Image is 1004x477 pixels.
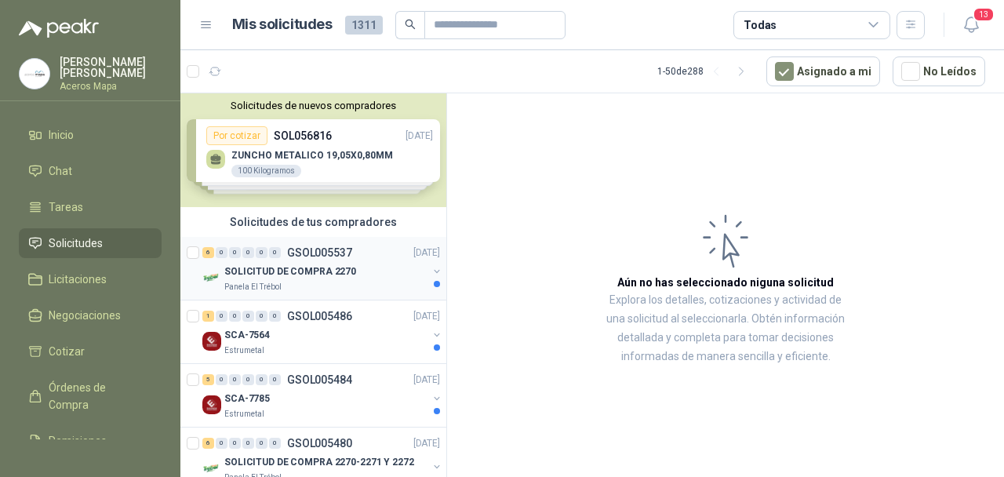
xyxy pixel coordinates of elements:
[202,332,221,351] img: Company Logo
[413,309,440,324] p: [DATE]
[345,16,383,35] span: 1311
[224,344,264,357] p: Estrumetal
[202,243,443,293] a: 6 0 0 0 0 0 GSOL005537[DATE] Company LogoSOLICITUD DE COMPRA 2270Panela El Trébol
[957,11,985,39] button: 13
[49,379,147,413] span: Órdenes de Compra
[405,19,416,30] span: search
[19,300,162,330] a: Negociaciones
[180,207,446,237] div: Solicitudes de tus compradores
[49,198,83,216] span: Tareas
[216,247,227,258] div: 0
[202,307,443,357] a: 1 0 0 0 0 0 GSOL005486[DATE] Company LogoSCA-7564Estrumetal
[202,374,214,385] div: 5
[19,156,162,186] a: Chat
[287,247,352,258] p: GSOL005537
[216,311,227,322] div: 0
[224,281,282,293] p: Panela El Trébol
[413,373,440,388] p: [DATE]
[224,391,270,406] p: SCA-7785
[60,82,162,91] p: Aceros Mapa
[287,374,352,385] p: GSOL005484
[19,19,99,38] img: Logo peakr
[287,311,352,322] p: GSOL005486
[242,247,254,258] div: 0
[19,192,162,222] a: Tareas
[49,126,74,144] span: Inicio
[19,228,162,258] a: Solicitudes
[202,268,221,287] img: Company Logo
[287,438,352,449] p: GSOL005480
[229,311,241,322] div: 0
[202,438,214,449] div: 6
[19,426,162,456] a: Remisiones
[232,13,333,36] h1: Mis solicitudes
[604,291,847,366] p: Explora los detalles, cotizaciones y actividad de una solicitud al seleccionarla. Obtén informaci...
[893,56,985,86] button: No Leídos
[744,16,777,34] div: Todas
[256,438,267,449] div: 0
[256,247,267,258] div: 0
[242,311,254,322] div: 0
[256,311,267,322] div: 0
[973,7,995,22] span: 13
[49,162,72,180] span: Chat
[617,274,834,291] h3: Aún no has seleccionado niguna solicitud
[49,271,107,288] span: Licitaciones
[49,343,85,360] span: Cotizar
[242,374,254,385] div: 0
[19,264,162,294] a: Licitaciones
[216,438,227,449] div: 0
[180,93,446,207] div: Solicitudes de nuevos compradoresPor cotizarSOL056816[DATE] ZUNCHO METALICO 19,05X0,80MM100 Kilog...
[413,436,440,451] p: [DATE]
[229,247,241,258] div: 0
[229,438,241,449] div: 0
[202,395,221,414] img: Company Logo
[413,246,440,260] p: [DATE]
[269,438,281,449] div: 0
[229,374,241,385] div: 0
[224,264,356,279] p: SOLICITUD DE COMPRA 2270
[216,374,227,385] div: 0
[202,311,214,322] div: 1
[224,408,264,421] p: Estrumetal
[657,59,754,84] div: 1 - 50 de 288
[19,337,162,366] a: Cotizar
[224,328,270,343] p: SCA-7564
[49,307,121,324] span: Negociaciones
[269,374,281,385] div: 0
[766,56,880,86] button: Asignado a mi
[202,247,214,258] div: 6
[242,438,254,449] div: 0
[256,374,267,385] div: 0
[224,455,414,470] p: SOLICITUD DE COMPRA 2270-2271 Y 2272
[49,432,107,450] span: Remisiones
[269,311,281,322] div: 0
[60,56,162,78] p: [PERSON_NAME] [PERSON_NAME]
[269,247,281,258] div: 0
[20,59,49,89] img: Company Logo
[202,370,443,421] a: 5 0 0 0 0 0 GSOL005484[DATE] Company LogoSCA-7785Estrumetal
[19,373,162,420] a: Órdenes de Compra
[49,235,103,252] span: Solicitudes
[187,100,440,111] button: Solicitudes de nuevos compradores
[19,120,162,150] a: Inicio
